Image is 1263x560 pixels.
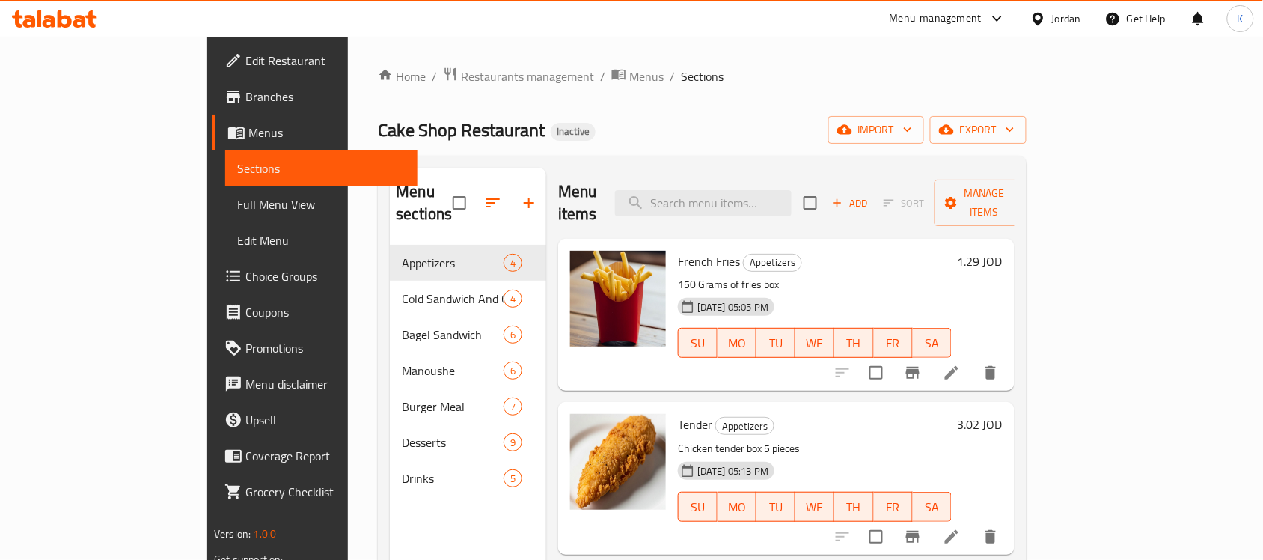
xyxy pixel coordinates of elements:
nav: Menu sections [390,239,546,502]
span: 9 [504,436,522,450]
div: Jordan [1052,10,1081,27]
div: Burger Meal [402,398,503,416]
button: TH [834,328,873,358]
div: items [504,326,522,344]
span: TU [762,496,789,518]
button: delete [973,519,1009,555]
span: Tender [678,413,712,436]
h2: Menu sections [396,180,452,225]
span: Upsell [245,411,406,429]
span: Sort sections [475,185,511,221]
span: export [942,121,1015,139]
a: Menus [611,67,664,86]
a: Edit menu item [943,528,961,546]
span: WE [801,332,828,354]
div: Bagel Sandwich6 [390,317,546,353]
span: Drinks [402,469,503,487]
a: Choice Groups [212,258,418,294]
div: items [504,362,522,380]
span: SA [919,332,946,354]
div: items [504,469,522,487]
a: Edit menu item [943,364,961,382]
span: MO [724,332,750,354]
button: WE [795,328,834,358]
div: Desserts9 [390,424,546,460]
div: Drinks5 [390,460,546,496]
button: Add [826,192,874,215]
span: Branches [245,88,406,106]
a: Edit Menu [225,222,418,258]
h2: Menu items [558,180,597,225]
a: Upsell [212,402,418,438]
div: Inactive [551,123,596,141]
h6: 3.02 JOD [958,414,1003,435]
span: Sections [681,67,724,85]
button: SU [678,328,718,358]
span: Restaurants management [461,67,594,85]
button: SA [913,328,952,358]
div: Burger Meal7 [390,389,546,424]
span: 7 [504,400,522,414]
span: Manage items [947,184,1023,222]
div: items [504,398,522,416]
span: TH [840,332,867,354]
span: Coverage Report [245,447,406,465]
span: 5 [504,472,522,486]
button: SU [678,492,718,522]
div: Cold Sandwich And Croissant4 [390,281,546,317]
button: Branch-specific-item [895,355,931,391]
button: Manage items [935,180,1035,226]
span: Cold Sandwich And Croissant [402,290,503,308]
a: Branches [212,79,418,115]
a: Coverage Report [212,438,418,474]
span: Add item [826,192,874,215]
a: Restaurants management [443,67,594,86]
img: French Fries [570,251,666,347]
span: Bagel Sandwich [402,326,503,344]
h6: 1.29 JOD [958,251,1003,272]
button: MO [718,328,756,358]
span: TH [840,496,867,518]
li: / [670,67,675,85]
span: Choice Groups [245,267,406,285]
span: 4 [504,292,522,306]
span: Menu disclaimer [245,375,406,393]
span: Appetizers [744,254,801,271]
span: K [1238,10,1244,27]
div: Appetizers [743,254,802,272]
a: Grocery Checklist [212,474,418,510]
span: Menus [248,124,406,141]
span: Coupons [245,303,406,321]
span: Edit Menu [237,231,406,249]
span: Appetizers [716,418,774,435]
button: delete [973,355,1009,391]
span: Desserts [402,433,503,451]
span: import [840,121,912,139]
span: Select section first [874,192,935,215]
button: TU [756,492,795,522]
span: Inactive [551,125,596,138]
span: Select section [795,187,826,219]
div: Appetizers4 [390,245,546,281]
span: Add [830,195,870,212]
a: Menus [212,115,418,150]
a: Coupons [212,294,418,330]
span: Grocery Checklist [245,483,406,501]
span: Full Menu View [237,195,406,213]
span: Promotions [245,339,406,357]
span: Appetizers [402,254,503,272]
span: 4 [504,256,522,270]
div: items [504,433,522,451]
span: Sections [237,159,406,177]
span: Manoushe [402,362,503,380]
button: SA [913,492,952,522]
nav: breadcrumb [378,67,1026,86]
span: FR [880,332,907,354]
li: / [432,67,437,85]
button: FR [874,492,913,522]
